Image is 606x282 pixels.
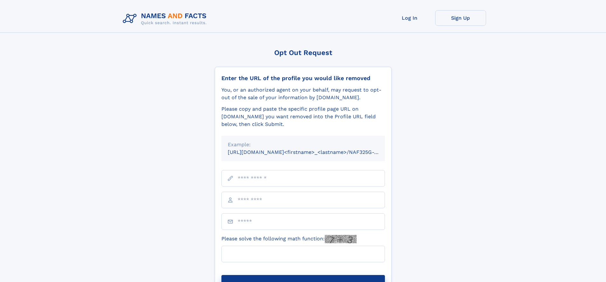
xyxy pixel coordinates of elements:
[221,235,357,243] label: Please solve the following math function:
[221,86,385,101] div: You, or an authorized agent on your behalf, may request to opt-out of the sale of your informatio...
[221,75,385,82] div: Enter the URL of the profile you would like removed
[228,149,397,155] small: [URL][DOMAIN_NAME]<firstname>_<lastname>/NAF325G-xxxxxxxx
[221,105,385,128] div: Please copy and paste the specific profile page URL on [DOMAIN_NAME] you want removed into the Pr...
[435,10,486,26] a: Sign Up
[215,49,392,57] div: Opt Out Request
[120,10,212,27] img: Logo Names and Facts
[228,141,379,148] div: Example:
[384,10,435,26] a: Log In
